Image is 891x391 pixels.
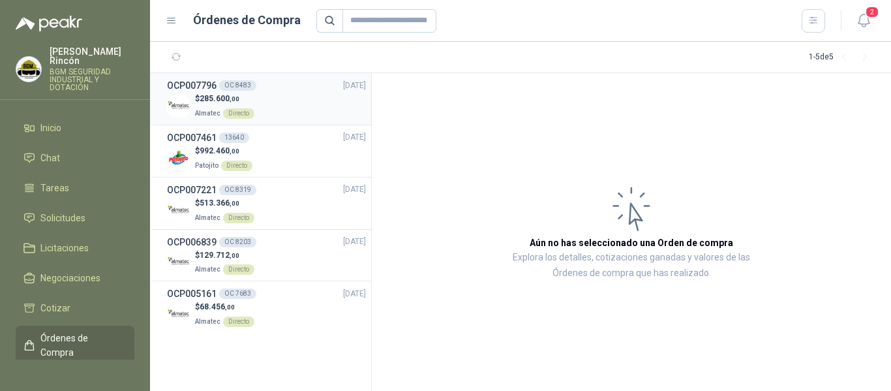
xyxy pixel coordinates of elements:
[530,236,733,250] h3: Aún no has seleccionado una Orden de compra
[40,271,100,285] span: Negociaciones
[219,133,249,143] div: 13640
[167,287,217,301] h3: OCP005161
[16,176,134,200] a: Tareas
[195,197,254,210] p: $
[16,236,134,260] a: Licitaciones
[343,183,366,196] span: [DATE]
[40,211,85,225] span: Solicitudes
[223,108,254,119] div: Directo
[219,237,256,247] div: OC 8203
[230,148,239,155] span: ,00
[195,249,254,262] p: $
[167,78,366,119] a: OCP007796OC 8483[DATE] Company Logo$285.600,00AlmatecDirecto
[40,331,122,360] span: Órdenes de Compra
[195,318,220,325] span: Almatec
[195,110,220,117] span: Almatec
[809,47,875,68] div: 1 - 5 de 5
[167,199,190,222] img: Company Logo
[230,95,239,102] span: ,00
[221,161,252,171] div: Directo
[50,68,134,91] p: BGM SEGURIDAD INDUSTRIAL Y DOTACIÓN
[167,303,190,326] img: Company Logo
[502,250,761,281] p: Explora los detalles, cotizaciones ganadas y valores de las Órdenes de compra que has realizado.
[223,264,254,275] div: Directo
[40,151,60,165] span: Chat
[195,93,254,105] p: $
[230,252,239,259] span: ,00
[195,301,254,313] p: $
[230,200,239,207] span: ,00
[16,296,134,321] a: Cotizar
[193,11,301,29] h1: Órdenes de Compra
[223,213,254,223] div: Directo
[200,302,235,311] span: 68.456
[167,287,366,328] a: OCP005161OC 7683[DATE] Company Logo$68.456,00AlmatecDirecto
[200,146,239,155] span: 992.460
[219,80,256,91] div: OC 8483
[40,241,89,255] span: Licitaciones
[167,235,217,249] h3: OCP006839
[200,198,239,208] span: 513.366
[343,80,366,92] span: [DATE]
[167,131,217,145] h3: OCP007461
[40,301,70,315] span: Cotizar
[40,181,69,195] span: Tareas
[343,131,366,144] span: [DATE]
[167,183,366,224] a: OCP007221OC 8319[DATE] Company Logo$513.366,00AlmatecDirecto
[16,146,134,170] a: Chat
[195,266,220,273] span: Almatec
[195,214,220,221] span: Almatec
[219,185,256,195] div: OC 8319
[16,266,134,290] a: Negociaciones
[167,95,190,117] img: Company Logo
[16,57,41,82] img: Company Logo
[167,131,366,172] a: OCP00746113640[DATE] Company Logo$992.460,00PatojitoDirecto
[865,6,879,18] span: 2
[167,78,217,93] h3: OCP007796
[343,288,366,300] span: [DATE]
[167,235,366,276] a: OCP006839OC 8203[DATE] Company Logo$129.712,00AlmatecDirecto
[16,206,134,230] a: Solicitudes
[200,251,239,260] span: 129.712
[40,121,61,135] span: Inicio
[16,16,82,31] img: Logo peakr
[343,236,366,248] span: [DATE]
[223,317,254,327] div: Directo
[16,326,134,365] a: Órdenes de Compra
[219,289,256,299] div: OC 7683
[200,94,239,103] span: 285.600
[195,162,219,169] span: Patojito
[852,9,875,33] button: 2
[195,145,252,157] p: $
[16,116,134,140] a: Inicio
[167,147,190,170] img: Company Logo
[225,304,235,311] span: ,00
[167,251,190,274] img: Company Logo
[167,183,217,197] h3: OCP007221
[50,47,134,65] p: [PERSON_NAME] Rincón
